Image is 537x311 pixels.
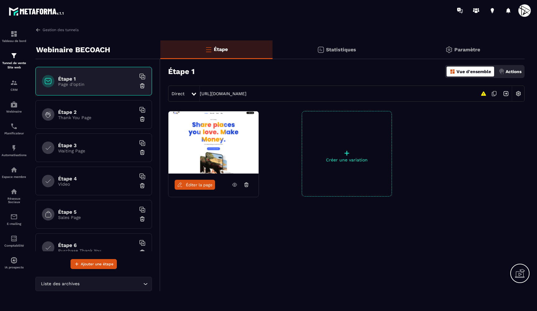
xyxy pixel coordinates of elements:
[10,213,18,220] img: email
[2,266,26,269] p: IA prospects
[2,39,26,43] p: Tableau de bord
[2,132,26,135] p: Planificateur
[58,215,136,220] p: Sales Page
[168,67,195,76] h3: Étape 1
[168,111,259,174] img: image
[58,248,136,253] p: Purchase Thank You
[58,115,136,120] p: Thank You Page
[200,91,246,96] a: [URL][DOMAIN_NAME]
[2,153,26,157] p: Automatisations
[457,69,491,74] p: Vue d'ensemble
[2,96,26,118] a: automationsautomationsWebinaire
[2,61,26,70] p: Tunnel de vente Site web
[10,30,18,38] img: formation
[454,47,480,53] p: Paramètre
[500,88,512,100] img: arrow-next.bcc2205e.svg
[2,118,26,140] a: schedulerschedulerPlanificateur
[58,242,136,248] h6: Étape 6
[139,83,145,89] img: trash
[317,46,324,53] img: stats.20deebd0.svg
[450,69,455,74] img: dashboard-orange.40269519.svg
[10,101,18,108] img: automations
[2,208,26,230] a: emailemailE-mailing
[2,88,26,91] p: CRM
[139,116,145,122] img: trash
[2,244,26,247] p: Comptabilité
[2,161,26,183] a: automationsautomationsEspace membre
[139,149,145,155] img: trash
[36,44,110,56] p: Webinaire BECOACH
[175,180,215,190] a: Éditer la page
[2,47,26,74] a: formationformationTunnel de vente Site web
[499,69,504,74] img: actions.d6e523a2.png
[506,69,521,74] p: Actions
[58,182,136,187] p: Video
[10,257,18,264] img: automations
[205,46,212,53] img: bars-o.4a397970.svg
[71,259,117,269] button: Ajouter une étape
[58,109,136,115] h6: Étape 2
[10,188,18,195] img: social-network
[2,140,26,161] a: automationsautomationsAutomatisations
[186,183,213,187] span: Éditer la page
[2,110,26,113] p: Webinaire
[10,79,18,86] img: formation
[10,166,18,174] img: automations
[302,149,392,157] p: +
[2,175,26,179] p: Espace membre
[302,157,392,162] p: Créer une variation
[58,209,136,215] h6: Étape 5
[139,216,145,222] img: trash
[139,183,145,189] img: trash
[139,249,145,255] img: trash
[2,183,26,208] a: social-networksocial-networkRéseaux Sociaux
[172,91,185,96] span: Direct
[58,82,136,87] p: Page d'optin
[58,148,136,153] p: Waiting Page
[445,46,453,53] img: setting-gr.5f69749f.svg
[58,176,136,182] h6: Étape 4
[10,123,18,130] img: scheduler
[39,281,81,287] span: Liste des archives
[214,46,228,52] p: Étape
[2,230,26,252] a: accountantaccountantComptabilité
[10,144,18,152] img: automations
[58,142,136,148] h6: Étape 3
[81,261,113,267] span: Ajouter une étape
[10,52,18,59] img: formation
[2,26,26,47] a: formationformationTableau de bord
[81,281,142,287] input: Search for option
[10,235,18,242] img: accountant
[58,76,136,82] h6: Étape 1
[35,27,79,33] a: Gestion des tunnels
[512,88,524,100] img: setting-w.858f3a88.svg
[35,277,152,291] div: Search for option
[2,222,26,225] p: E-mailing
[9,6,65,17] img: logo
[2,74,26,96] a: formationformationCRM
[2,197,26,204] p: Réseaux Sociaux
[35,27,41,33] img: arrow
[326,47,356,53] p: Statistiques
